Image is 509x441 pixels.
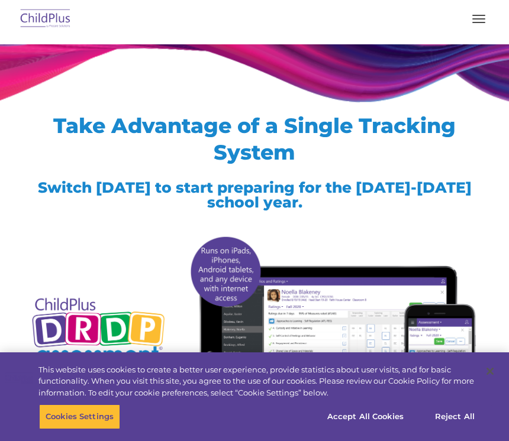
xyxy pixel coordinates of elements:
button: Reject All [418,404,492,429]
span: Take Advantage of a Single Tracking System [53,113,456,165]
button: Cookies Settings [39,404,120,429]
div: This website uses cookies to create a better user experience, provide statistics about user visit... [38,364,474,399]
button: Close [477,358,503,384]
button: Accept All Cookies [321,404,410,429]
span: Switch [DATE] to start preparing for the [DATE]-[DATE] school year. [38,179,472,211]
img: ChildPlus by Procare Solutions [18,5,73,33]
img: Copyright - DRDP Logo [30,290,167,374]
